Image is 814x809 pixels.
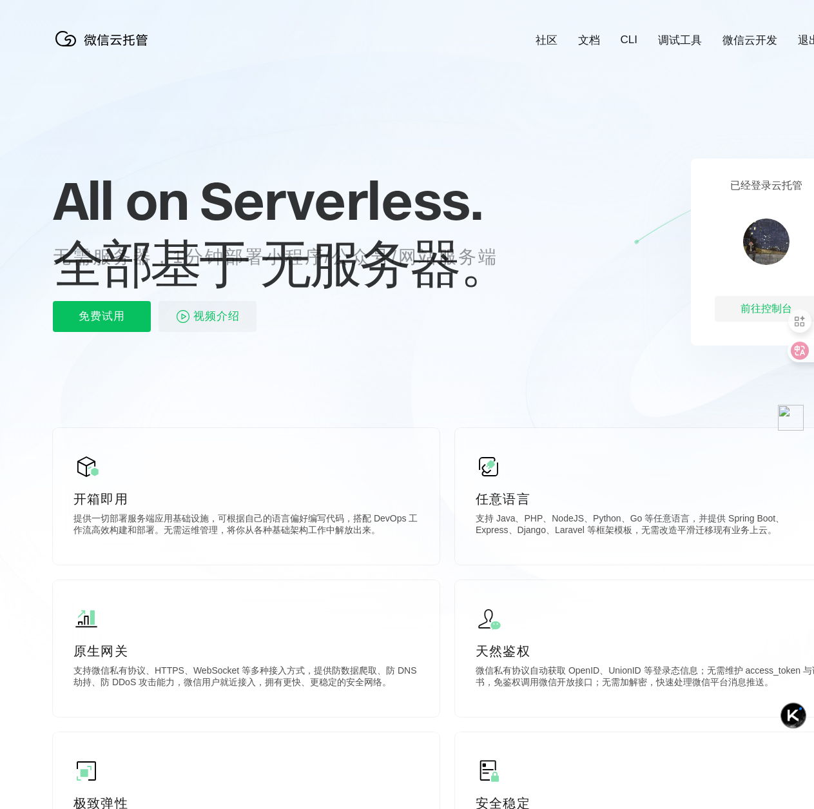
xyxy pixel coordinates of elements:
[730,179,802,193] p: 已经登录云托管
[621,34,637,46] a: CLI
[53,168,188,233] span: All on
[73,642,419,660] p: 原生网关
[260,230,510,295] span: 无服务器。
[53,244,522,270] p: 无需服务器，1分钟部署小程序/公众号/网站服务端
[175,309,191,324] img: video_play.svg
[53,230,247,295] span: 全部基于
[73,665,419,691] p: 支持微信私有协议、HTTPS、WebSocket 等多种接入方式，提供防数据爬取、防 DNS 劫持、防 DDoS 攻击能力，微信用户就近接入，拥有更快、更稳定的安全网络。
[53,43,156,54] a: 微信云托管
[536,33,557,48] a: 社区
[193,301,240,332] span: 视频介绍
[200,168,483,233] span: Serverless.
[722,33,777,48] a: 微信云开发
[53,301,151,332] p: 免费试用
[73,513,419,539] p: 提供一切部署服务端应用基础设施，可根据自己的语言偏好编写代码，搭配 DevOps 工作流高效构建和部署。无需运维管理，将你从各种基础架构工作中解放出来。
[73,490,419,508] p: 开箱即用
[53,26,156,52] img: 微信云托管
[658,33,702,48] a: 调试工具
[578,33,600,48] a: 文档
